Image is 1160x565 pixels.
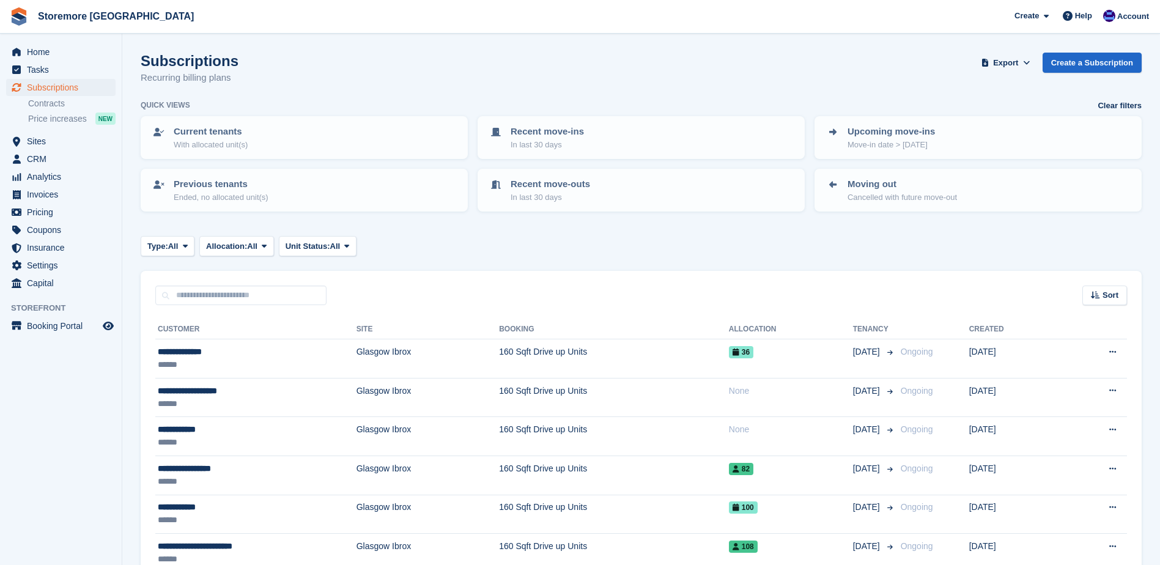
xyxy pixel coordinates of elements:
[27,61,100,78] span: Tasks
[853,320,896,339] th: Tenancy
[1043,53,1142,73] a: Create a Subscription
[969,417,1060,456] td: [DATE]
[901,502,933,512] span: Ongoing
[206,240,247,253] span: Allocation:
[356,339,499,379] td: Glasgow Ibrox
[499,339,729,379] td: 160 Sqft Drive up Units
[848,191,957,204] p: Cancelled with future move-out
[6,239,116,256] a: menu
[6,150,116,168] a: menu
[729,385,853,397] div: None
[141,100,190,111] h6: Quick views
[27,43,100,61] span: Home
[101,319,116,333] a: Preview store
[199,236,274,256] button: Allocation: All
[6,317,116,334] a: menu
[6,79,116,96] a: menu
[993,57,1018,69] span: Export
[28,112,116,125] a: Price increases NEW
[286,240,330,253] span: Unit Status:
[27,317,100,334] span: Booking Portal
[1103,10,1115,22] img: Angela
[848,125,935,139] p: Upcoming move-ins
[511,177,590,191] p: Recent move-outs
[356,495,499,534] td: Glasgow Ibrox
[729,346,753,358] span: 36
[279,236,356,256] button: Unit Status: All
[901,347,933,356] span: Ongoing
[6,257,116,274] a: menu
[95,113,116,125] div: NEW
[155,320,356,339] th: Customer
[848,139,935,151] p: Move-in date > [DATE]
[142,170,467,210] a: Previous tenants Ended, no allocated unit(s)
[1075,10,1092,22] span: Help
[247,240,257,253] span: All
[168,240,179,253] span: All
[729,423,853,436] div: None
[853,462,882,475] span: [DATE]
[6,221,116,238] a: menu
[511,191,590,204] p: In last 30 days
[10,7,28,26] img: stora-icon-8386f47178a22dfd0bd8f6a31ec36ba5ce8667c1dd55bd0f319d3a0aa187defe.svg
[848,177,957,191] p: Moving out
[174,139,248,151] p: With allocated unit(s)
[499,378,729,417] td: 160 Sqft Drive up Units
[6,186,116,203] a: menu
[28,98,116,109] a: Contracts
[6,168,116,185] a: menu
[479,170,804,210] a: Recent move-outs In last 30 days
[1103,289,1118,301] span: Sort
[816,117,1140,158] a: Upcoming move-ins Move-in date > [DATE]
[27,257,100,274] span: Settings
[356,378,499,417] td: Glasgow Ibrox
[27,79,100,96] span: Subscriptions
[174,177,268,191] p: Previous tenants
[1117,10,1149,23] span: Account
[979,53,1033,73] button: Export
[499,417,729,456] td: 160 Sqft Drive up Units
[969,339,1060,379] td: [DATE]
[174,125,248,139] p: Current tenants
[142,117,467,158] a: Current tenants With allocated unit(s)
[969,378,1060,417] td: [DATE]
[174,191,268,204] p: Ended, no allocated unit(s)
[901,424,933,434] span: Ongoing
[141,71,238,85] p: Recurring billing plans
[141,53,238,69] h1: Subscriptions
[147,240,168,253] span: Type:
[729,463,753,475] span: 82
[6,61,116,78] a: menu
[6,204,116,221] a: menu
[499,495,729,534] td: 160 Sqft Drive up Units
[969,456,1060,495] td: [DATE]
[511,139,584,151] p: In last 30 days
[479,117,804,158] a: Recent move-ins In last 30 days
[27,168,100,185] span: Analytics
[330,240,341,253] span: All
[27,239,100,256] span: Insurance
[901,463,933,473] span: Ongoing
[729,320,853,339] th: Allocation
[1098,100,1142,112] a: Clear filters
[729,541,758,553] span: 108
[356,456,499,495] td: Glasgow Ibrox
[6,275,116,292] a: menu
[27,221,100,238] span: Coupons
[853,345,882,358] span: [DATE]
[141,236,194,256] button: Type: All
[11,302,122,314] span: Storefront
[28,113,87,125] span: Price increases
[729,501,758,514] span: 100
[969,320,1060,339] th: Created
[901,386,933,396] span: Ongoing
[969,495,1060,534] td: [DATE]
[27,150,100,168] span: CRM
[1014,10,1039,22] span: Create
[853,423,882,436] span: [DATE]
[853,385,882,397] span: [DATE]
[499,320,729,339] th: Booking
[6,43,116,61] a: menu
[853,501,882,514] span: [DATE]
[901,541,933,551] span: Ongoing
